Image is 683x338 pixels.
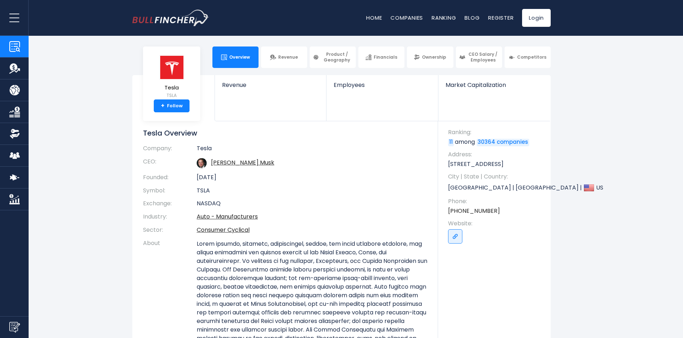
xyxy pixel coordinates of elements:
[197,197,427,210] td: NASDAQ
[278,54,298,60] span: Revenue
[143,184,197,197] th: Symbol:
[321,52,353,63] span: Product / Geography
[390,14,423,21] a: Companies
[438,75,550,101] a: Market Capitalization
[261,46,307,68] a: Revenue
[159,85,184,91] span: Tesla
[9,128,20,139] img: Ownership
[448,220,544,227] span: Website:
[522,9,551,27] a: Login
[477,139,529,146] a: 30364 companies
[334,82,431,88] span: Employees
[197,212,258,221] a: Auto - Manufacturers
[143,210,197,224] th: Industry:
[229,54,250,60] span: Overview
[456,46,502,68] a: CEO Salary / Employees
[143,128,427,138] h1: Tesla Overview
[467,52,499,63] span: CEO Salary / Employees
[448,139,454,146] a: 11
[448,151,544,158] span: Address:
[211,158,274,167] a: ceo
[448,207,500,215] a: [PHONE_NUMBER]
[132,10,209,26] img: bullfincher logo
[132,10,209,26] a: Go to homepage
[159,55,185,100] a: Tesla TSLA
[215,75,326,101] a: Revenue
[197,145,427,155] td: Tesla
[197,226,250,234] a: Consumer Cyclical
[448,138,544,146] p: among
[154,99,190,112] a: +Follow
[143,197,197,210] th: Exchange:
[448,197,544,205] span: Phone:
[143,155,197,171] th: CEO:
[465,14,480,21] a: Blog
[326,75,438,101] a: Employees
[143,224,197,237] th: Sector:
[432,14,456,21] a: Ranking
[212,46,259,68] a: Overview
[197,171,427,184] td: [DATE]
[448,173,544,181] span: City | State | Country:
[505,46,551,68] a: Competitors
[407,46,453,68] a: Ownership
[488,14,514,21] a: Register
[448,229,462,244] a: Go to link
[143,171,197,184] th: Founded:
[358,46,404,68] a: Financials
[310,46,356,68] a: Product / Geography
[159,92,184,99] small: TSLA
[448,128,544,136] span: Ranking:
[422,54,446,60] span: Ownership
[446,82,543,88] span: Market Capitalization
[374,54,397,60] span: Financials
[161,103,164,109] strong: +
[517,54,546,60] span: Competitors
[197,184,427,197] td: TSLA
[197,158,207,168] img: elon-musk.jpg
[366,14,382,21] a: Home
[448,160,544,168] p: [STREET_ADDRESS]
[143,145,197,155] th: Company:
[448,182,544,193] p: [GEOGRAPHIC_DATA] | [GEOGRAPHIC_DATA] | US
[222,82,319,88] span: Revenue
